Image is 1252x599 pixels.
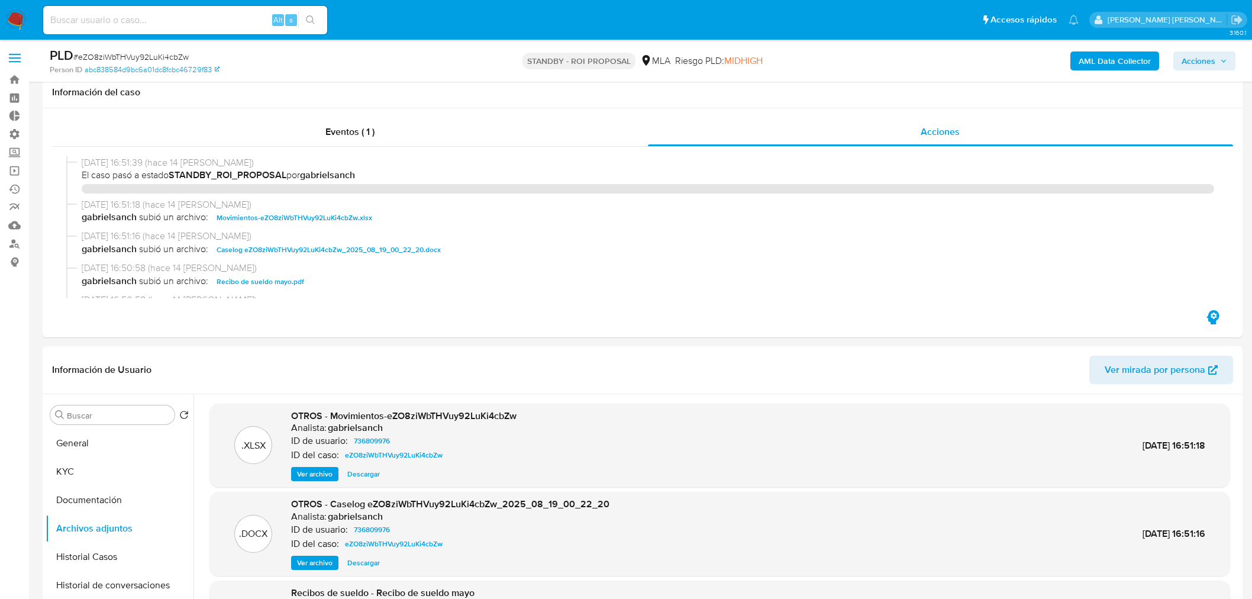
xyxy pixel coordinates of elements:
button: Descargar [341,556,386,570]
span: Descargar [347,557,380,569]
p: ID del caso: [291,538,339,550]
p: .DOCX [239,527,267,540]
p: ID de usuario: [291,524,348,536]
a: Salir [1231,14,1243,26]
a: 736809976 [349,523,395,537]
span: Ver mirada por persona [1105,356,1205,384]
button: Volver al orden por defecto [179,410,189,423]
span: Accesos rápidos [990,14,1057,26]
span: [DATE] 16:51:16 [1143,527,1205,540]
span: eZO8ziWbTHVuy92LuKi4cbZw [345,448,443,462]
a: Notificaciones [1069,15,1079,25]
button: Acciones [1173,51,1235,70]
a: eZO8ziWbTHVuy92LuKi4cbZw [340,448,447,462]
p: STANDBY - ROI PROPOSAL [522,53,635,69]
button: Ver mirada por persona [1089,356,1233,384]
span: OTROS - Caselog eZO8ziWbTHVuy92LuKi4cbZw_2025_08_19_00_22_20 [291,497,609,511]
span: OTROS - Movimientos-eZO8ziWbTHVuy92LuKi4cbZw [291,409,517,423]
button: KYC [46,458,193,486]
input: Buscar [67,410,170,421]
p: Analista: [291,511,327,523]
button: General [46,429,193,458]
p: ID del caso: [291,449,339,461]
button: Ver archivo [291,467,338,481]
span: Acciones [1182,51,1215,70]
span: [DATE] 16:51:18 [1143,439,1205,452]
button: Ver archivo [291,556,338,570]
span: eZO8ziWbTHVuy92LuKi4cbZw [345,537,443,551]
h1: Información de Usuario [52,364,151,376]
button: Buscar [55,410,64,420]
span: Riesgo PLD: [675,54,763,67]
p: .XLSX [241,439,266,452]
span: MIDHIGH [724,54,763,67]
span: Eventos ( 1 ) [325,125,375,139]
span: 736809976 [354,523,390,537]
b: AML Data Collector [1079,51,1151,70]
span: s [289,14,293,25]
a: eZO8ziWbTHVuy92LuKi4cbZw [340,537,447,551]
p: roberto.munoz@mercadolibre.com [1108,14,1227,25]
a: 736809976 [349,434,395,448]
span: Descargar [347,468,380,480]
button: Descargar [341,467,386,481]
h1: Información del caso [52,86,1233,98]
span: Ver archivo [297,468,333,480]
button: AML Data Collector [1070,51,1159,70]
a: abc838584d9bc6a01dc8fcbc46729f83 [85,65,220,75]
p: ID de usuario: [291,435,348,447]
p: Analista: [291,422,327,434]
h6: gabrielsanch [328,511,383,523]
span: Alt [273,14,283,25]
button: search-icon [298,12,322,28]
div: MLA [640,54,670,67]
button: Historial Casos [46,543,193,571]
button: Archivos adjuntos [46,514,193,543]
input: Buscar usuario o caso... [43,12,327,28]
b: Person ID [50,65,82,75]
h6: gabrielsanch [328,422,383,434]
span: Ver archivo [297,557,333,569]
span: Acciones [921,125,960,139]
b: PLD [50,46,73,65]
span: # eZO8ziWbTHVuy92LuKi4cbZw [73,51,189,63]
span: 736809976 [354,434,390,448]
button: Documentación [46,486,193,514]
